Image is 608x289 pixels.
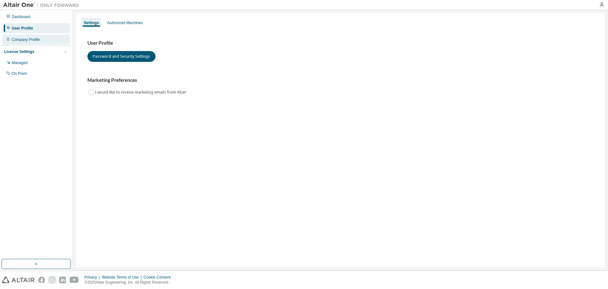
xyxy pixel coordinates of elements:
div: Settings [84,20,99,25]
img: linkedin.svg [59,277,66,283]
div: On Prem [12,71,27,76]
div: License Settings [4,49,34,54]
img: instagram.svg [49,277,55,283]
button: Password and Security Settings [87,51,155,62]
label: I would like to receive marketing emails from Altair [95,89,188,96]
div: Managed [12,60,28,65]
div: Authorized Machines [107,20,142,25]
img: altair_logo.svg [2,277,35,283]
div: User Profile [12,26,33,31]
img: Altair One [3,2,82,8]
div: Privacy [85,275,102,280]
div: Cookie Consent [143,275,174,280]
img: facebook.svg [38,277,45,283]
h3: User Profile [87,40,593,46]
img: youtube.svg [70,277,79,283]
h3: Marketing Preferences [87,77,593,83]
p: © 2025 Altair Engineering, Inc. All Rights Reserved. [85,280,174,285]
div: Company Profile [12,37,40,42]
div: Website Terms of Use [102,275,143,280]
div: Dashboard [12,14,30,19]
